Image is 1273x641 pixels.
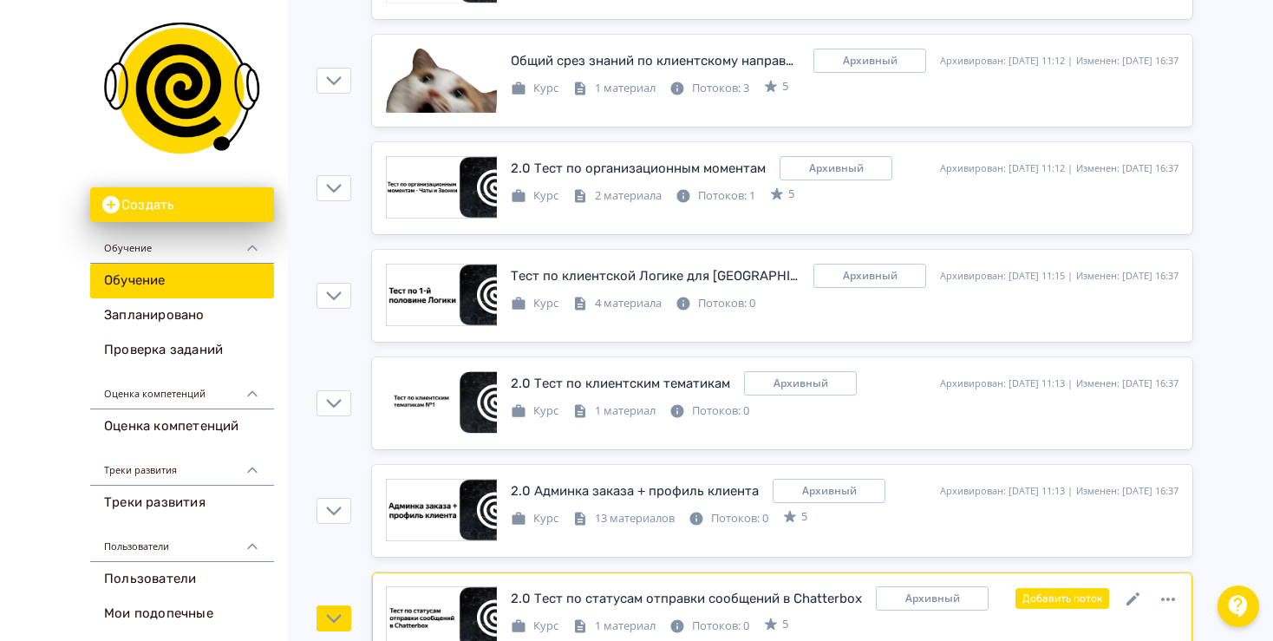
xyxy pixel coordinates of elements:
div: Потоков: 0 [676,295,755,312]
img: https://files.teachbase.ru/system/slaveaccount/36146/logo/medium-b1818ddb8e1247e7d73a01cb0ce77a0b... [104,10,260,167]
div: Архивирован: [DATE] 11:12 | [940,54,1073,69]
a: Обучение [90,264,274,298]
a: Проверка заданий [90,333,274,368]
span: 5 [788,186,794,203]
a: Оценка компетенций [90,409,274,444]
div: Архивный [744,371,857,396]
div: 4 материала [572,295,662,312]
div: Общий срез знаний по клиентскому направлению для межнара [511,51,800,71]
div: Потоков: 0 [689,510,768,527]
div: Потоков: 1 [676,187,755,205]
div: Треки развития [90,444,274,486]
div: Архивирован: [DATE] 11:15 | [940,269,1073,284]
div: 13 материалов [572,510,675,527]
div: Изменен: [DATE] 16:37 [1076,376,1178,391]
div: Потоков: 0 [669,618,749,635]
a: Треки развития [90,486,274,520]
div: Архивный [813,49,926,73]
div: Архивный [876,586,989,611]
div: Архивный [813,264,926,288]
a: Запланировано [90,298,274,333]
div: Архивирован: [DATE] 11:12 | [940,161,1073,176]
div: Изменен: [DATE] 16:37 [1076,269,1178,284]
div: Курс [511,510,558,527]
button: Добавить поток [1015,588,1109,609]
div: 1 материал [572,80,656,97]
div: Потоков: 3 [669,80,749,97]
div: 2.0 Тест по клиентским тематикам [511,374,730,394]
span: 5 [801,508,807,526]
div: Архивирован: [DATE] 11:13 | [940,376,1073,391]
div: 1 материал [572,402,656,420]
div: Оценка компетенций [90,368,274,409]
span: 5 [782,616,788,633]
div: Обучение [90,222,274,264]
div: Архивный [780,156,892,180]
div: Курс [511,402,558,420]
div: Курс [511,187,558,205]
div: Пользователи [90,520,274,562]
div: Изменен: [DATE] 16:37 [1076,484,1178,499]
div: Изменен: [DATE] 16:37 [1076,161,1178,176]
div: Курс [511,80,558,97]
button: Создать [90,187,274,222]
a: Пользователи [90,562,274,597]
div: Тест по клиентской Логике для Армении [511,266,800,286]
div: 2.0 Тест по организационным моментам [511,159,766,179]
div: Курс [511,295,558,312]
div: 1 материал [572,618,656,635]
div: Курс [511,618,558,635]
div: Архивный [773,479,885,503]
a: Мои подопечные [90,597,274,631]
div: Потоков: 0 [669,402,749,420]
div: 2.0 Тест по статусам отправки сообщений в Chatterbox [511,589,862,609]
div: 2 материала [572,187,662,205]
div: 2.0 Админка заказа + профиль клиента [511,481,759,501]
span: 5 [782,78,788,95]
div: Изменен: [DATE] 16:37 [1076,54,1178,69]
div: Архивирован: [DATE] 11:13 | [940,484,1073,499]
